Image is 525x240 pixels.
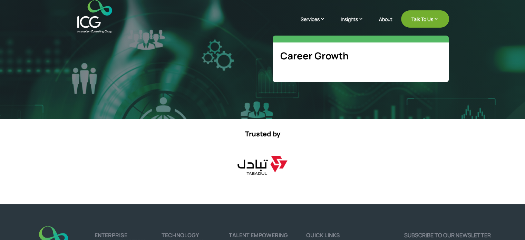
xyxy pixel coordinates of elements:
img: tabadul logo [228,151,297,179]
h5: Career Growth [280,50,441,65]
a: Services [301,16,332,33]
a: Talk To Us [401,10,449,28]
p: Trusted by [76,130,449,138]
a: Insights [341,16,370,33]
a: About [379,17,392,33]
p: Subscribe to our newsletter [397,232,498,239]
